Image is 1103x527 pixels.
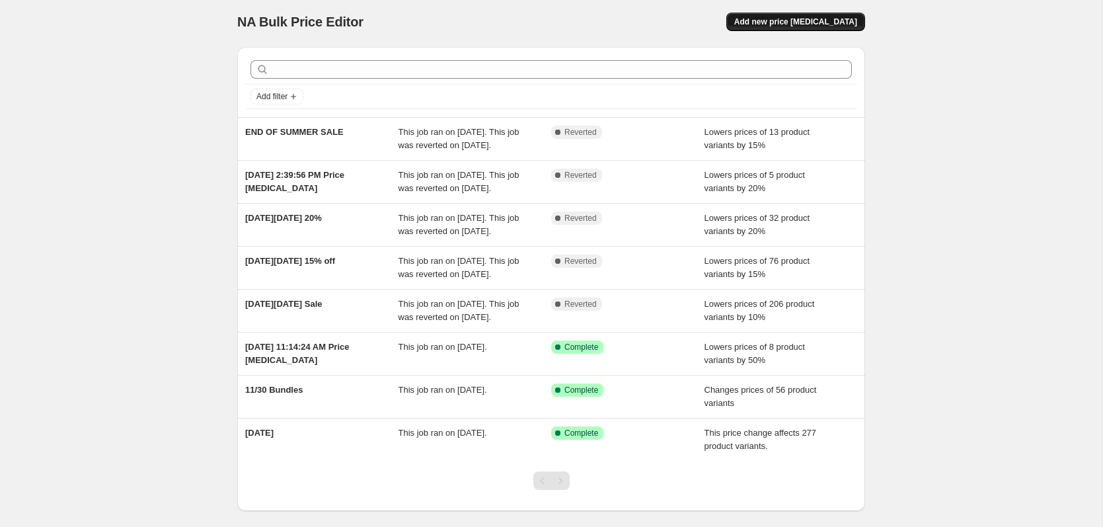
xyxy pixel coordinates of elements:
[704,127,810,150] span: Lowers prices of 13 product variants by 15%
[564,213,597,223] span: Reverted
[399,170,519,193] span: This job ran on [DATE]. This job was reverted on [DATE].
[399,342,487,352] span: This job ran on [DATE].
[399,213,519,236] span: This job ran on [DATE]. This job was reverted on [DATE].
[245,299,323,309] span: [DATE][DATE] Sale
[734,17,857,27] span: Add new price [MEDICAL_DATA]
[704,385,817,408] span: Changes prices of 56 product variants
[250,89,303,104] button: Add filter
[245,127,344,137] span: END OF SUMMER SALE
[245,170,344,193] span: [DATE] 2:39:56 PM Price [MEDICAL_DATA]
[533,471,570,490] nav: Pagination
[564,256,597,266] span: Reverted
[564,299,597,309] span: Reverted
[704,342,805,365] span: Lowers prices of 8 product variants by 50%
[564,127,597,138] span: Reverted
[256,91,287,102] span: Add filter
[399,127,519,150] span: This job ran on [DATE]. This job was reverted on [DATE].
[704,428,817,451] span: This price change affects 277 product variants.
[564,428,598,438] span: Complete
[237,15,363,29] span: NA Bulk Price Editor
[564,170,597,181] span: Reverted
[399,256,519,279] span: This job ran on [DATE]. This job was reverted on [DATE].
[245,256,335,266] span: [DATE][DATE] 15% off
[564,385,598,395] span: Complete
[245,385,303,395] span: 11/30 Bundles
[704,170,805,193] span: Lowers prices of 5 product variants by 20%
[245,342,350,365] span: [DATE] 11:14:24 AM Price [MEDICAL_DATA]
[399,385,487,395] span: This job ran on [DATE].
[704,256,810,279] span: Lowers prices of 76 product variants by 15%
[564,342,598,352] span: Complete
[704,299,815,322] span: Lowers prices of 206 product variants by 10%
[399,428,487,438] span: This job ran on [DATE].
[399,299,519,322] span: This job ran on [DATE]. This job was reverted on [DATE].
[245,213,322,223] span: [DATE][DATE] 20%
[704,213,810,236] span: Lowers prices of 32 product variants by 20%
[245,428,274,438] span: [DATE]
[726,13,865,31] button: Add new price [MEDICAL_DATA]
